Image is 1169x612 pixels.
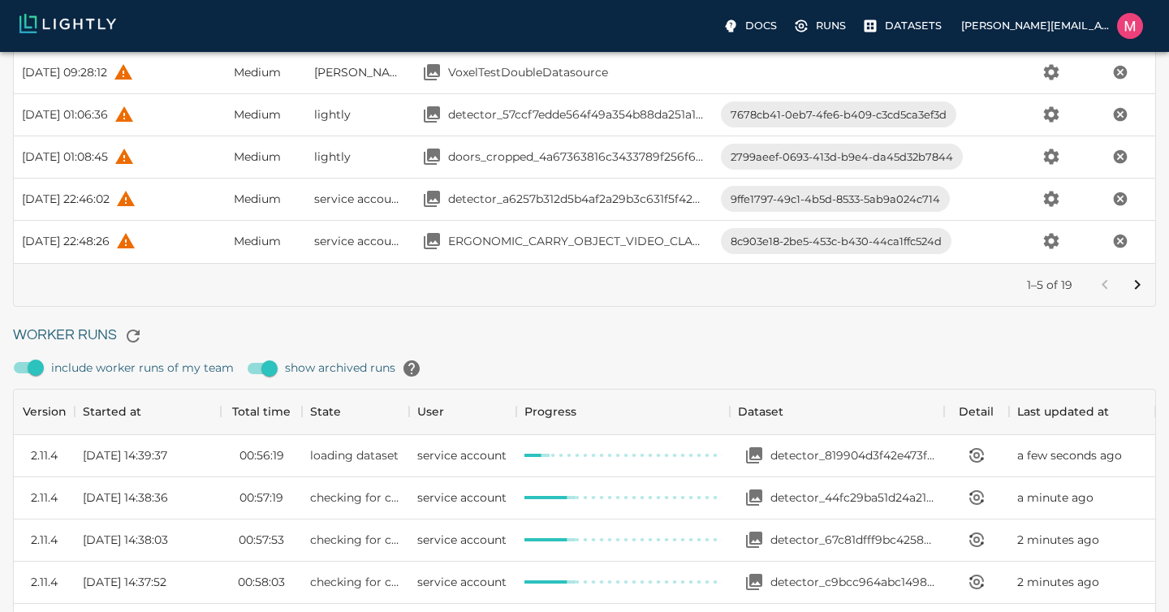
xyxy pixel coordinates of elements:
label: Runs [790,13,852,39]
div: Dataset [730,389,944,434]
p: detector_819904d3f42e473fa19b23df7249e75c_martin_brower_city_of_industry [770,447,936,463]
div: Total time [232,389,291,434]
div: Last updated at [1017,389,1109,434]
p: ERGONOMIC_CARRY_OBJECT_VIDEO_CLASSIFICATION_f81fb5c9-36f7-4232-8f79-dd470d53b8e4 [448,233,704,249]
p: Docs [745,18,777,33]
button: Open your dataset detector_67c81dfff9bc42589620694f662f5434_clorox_reno [738,524,770,556]
button: View worker run detail [960,566,993,598]
img: Lightly [19,14,116,33]
h6: Worker Runs [13,320,1156,352]
p: detector_57ccf7edde564f49a354b88da251a109_1_ulta_dallas [448,106,704,123]
div: Progress [524,389,576,434]
button: Cancel the scheduled run [1106,184,1135,213]
span: [DATE] 14:39:37 [83,447,167,463]
span: lightly users (Voxel AI) [314,106,351,123]
button: Cancel the scheduled run [1106,100,1135,129]
div: Started at [75,389,221,434]
a: Open your dataset detector_57ccf7edde564f49a354b88da251a109_1_ulta_dallasdetector_57ccf7edde564f4... [416,98,704,131]
button: Open your dataset VoxelTestDoubleDatasource [416,56,448,88]
div: State [302,389,409,434]
button: View worker run detail [960,439,993,472]
button: help [110,225,142,257]
button: Open your dataset detector_c9bcc964abc14989b278ba8e97be86fc_berry_global_riverhead [738,566,770,598]
img: Muhammad Zeeshan [1117,13,1143,39]
label: Docs [719,13,783,39]
time: 2 minutes ago [1017,532,1099,548]
button: Open your dataset ERGONOMIC_CARRY_OBJECT_VIDEO_CLASSIFICATION_f81fb5c9-36f7-4232-8f79-dd470d53b8e4 [416,225,448,257]
button: Open your dataset detector_819904d3f42e473fa19b23df7249e75c_martin_brower_city_of_industry [738,439,770,472]
div: Last updated at [1009,389,1155,434]
a: Open your dataset doors_cropped_4a67363816c3433789f256f6dd51bbaf_vertical_cold_storage_bolingbroo... [416,140,704,173]
label: [PERSON_NAME][EMAIL_ADDRESS][DOMAIN_NAME]Muhammad Zeeshan [955,8,1150,44]
div: [DATE] 22:46:02 [22,191,110,207]
button: help [395,352,428,385]
span: checking for corrupt images [310,532,473,547]
div: Started at [83,389,141,434]
div: 2.11.4 [31,532,58,548]
button: Cancel the scheduled run [1106,58,1135,87]
div: State [310,389,341,434]
button: help [107,56,140,88]
p: Runs [816,18,846,33]
span: Medium [234,106,281,123]
span: checking for corrupt images [310,490,473,505]
span: include worker runs of my team [51,360,234,376]
span: show archived runs [285,352,428,385]
a: Open your dataset detector_819904d3f42e473fa19b23df7249e75c_martin_brower_city_of_industrydetecto... [738,439,936,472]
span: default service account (Voxel AI) [417,532,507,548]
button: Open your dataset detector_a6257b312d5b4af2a29b3c631f5f42d8_voxel_test [416,183,448,215]
div: [DATE] 22:48:26 [22,233,110,249]
div: Version [14,389,75,434]
span: default service account (Voxel AI) [314,233,399,249]
span: Medium [234,149,281,165]
time: a few seconds ago [1017,447,1122,463]
span: loading dataset [310,448,399,463]
p: 1–5 of 19 [1027,277,1072,293]
a: Open your dataset ERGONOMIC_CARRY_OBJECT_VIDEO_CLASSIFICATION_f81fb5c9-36f7-4232-8f79-dd470d53b8e... [416,225,704,257]
button: help [108,98,140,131]
button: Open your dataset detector_44fc29ba51d24a218dee74f7a8a0d22e_michaels_tracy [738,481,770,514]
div: Progress [516,389,731,434]
p: [PERSON_NAME][EMAIL_ADDRESS][DOMAIN_NAME] [961,18,1111,33]
button: Go to next page [1121,269,1154,301]
div: Detail [944,389,1009,434]
span: default service account (Voxel AI) [417,574,507,590]
a: Open your dataset detector_a6257b312d5b4af2a29b3c631f5f42d8_voxel_testdetector_a6257b312d5b4af2a2... [416,183,704,215]
span: checking for corrupt images [310,575,473,589]
label: Datasets [859,13,948,39]
span: 2799aeef-0693-413d-b9e4-da45d32b7844 [721,149,963,165]
div: Version [23,389,67,434]
time: 00:56:19 [239,447,284,463]
button: View worker run detail [960,481,993,514]
p: detector_44fc29ba51d24a218dee74f7a8a0d22e_michaels_tracy [770,489,936,506]
button: Open your dataset doors_cropped_4a67363816c3433789f256f6dd51bbaf_vertical_cold_storage_bolingbroo... [416,140,448,173]
div: 2.11.4 [31,489,58,506]
span: Medium [234,233,281,249]
div: User [417,389,444,434]
span: default service account (Voxel AI) [417,447,507,463]
div: [DATE] 09:28:12 [22,64,107,80]
p: doors_cropped_4a67363816c3433789f256f6dd51bbaf_vertical_cold_storage_bolingbrook_0001_cha [448,149,704,165]
time: 2 minutes ago [1017,574,1099,590]
span: [DATE] 14:38:03 [83,532,168,548]
div: 2.11.4 [31,447,58,463]
button: View worker run detail [960,524,993,556]
span: 8c903e18-2be5-453c-b430-44ca1ffc524d [721,234,951,249]
span: Medium [234,191,281,207]
button: Open your dataset detector_57ccf7edde564f49a354b88da251a109_1_ulta_dallas [416,98,448,131]
a: Open your dataset detector_67c81dfff9bc42589620694f662f5434_clorox_renodetector_67c81dfff9bc42589... [738,524,936,556]
div: [DATE] 01:06:36 [22,106,108,123]
p: detector_a6257b312d5b4af2a29b3c631f5f42d8_voxel_test [448,191,704,207]
time: 00:58:03 [238,574,285,590]
span: default service account (Voxel AI) [314,191,399,207]
div: [DATE] 01:08:45 [22,149,108,165]
p: VoxelTestDoubleDatasource [448,64,608,80]
time: a minute ago [1017,489,1094,506]
time: 00:57:19 [239,489,283,506]
div: 2.11.4 [31,574,58,590]
span: [DATE] 14:37:52 [83,574,166,590]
